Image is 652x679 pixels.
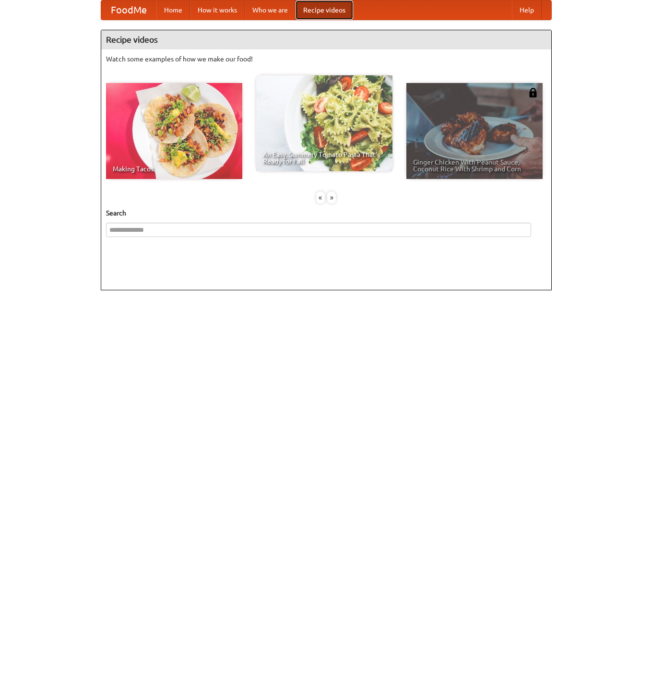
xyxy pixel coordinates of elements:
p: Watch some examples of how we make our food! [106,54,546,64]
span: An Easy, Summery Tomato Pasta That's Ready for Fall [263,151,386,165]
a: Who we are [245,0,296,20]
a: Recipe videos [296,0,353,20]
a: How it works [190,0,245,20]
span: Making Tacos [113,166,236,172]
a: Help [512,0,542,20]
div: « [316,191,325,203]
a: An Easy, Summery Tomato Pasta That's Ready for Fall [256,75,392,171]
a: FoodMe [101,0,156,20]
a: Home [156,0,190,20]
h5: Search [106,208,546,218]
div: » [327,191,336,203]
a: Making Tacos [106,83,242,179]
h4: Recipe videos [101,30,551,49]
img: 483408.png [528,88,538,97]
